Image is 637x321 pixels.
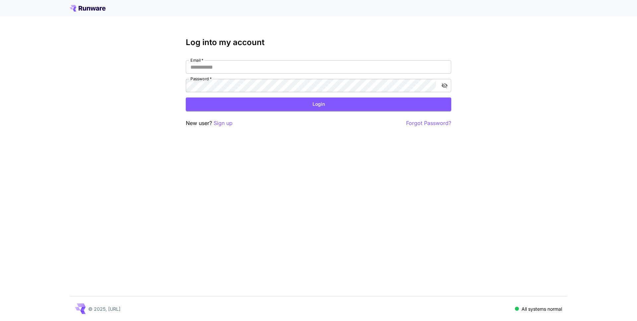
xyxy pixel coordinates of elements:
button: Login [186,97,451,111]
label: Password [190,76,212,82]
label: Email [190,57,203,63]
button: Sign up [214,119,233,127]
h3: Log into my account [186,38,451,47]
p: All systems normal [522,305,562,312]
p: © 2025, [URL] [88,305,120,312]
button: toggle password visibility [439,80,451,92]
button: Forgot Password? [406,119,451,127]
p: New user? [186,119,233,127]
